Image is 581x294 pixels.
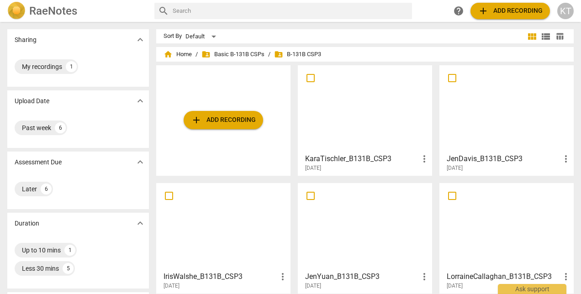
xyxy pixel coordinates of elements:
span: Add recording [478,5,543,16]
button: Show more [133,33,147,47]
a: JenDavis_B131B_CSP3[DATE] [443,68,570,172]
a: Help [450,3,467,19]
span: more_vert [560,153,571,164]
span: help [453,5,464,16]
p: Upload Date [15,96,49,106]
button: Show more [133,155,147,169]
span: Basic B-131B CSPs [201,50,264,59]
span: folder_shared [274,50,283,59]
span: home [164,50,173,59]
button: KT [557,3,574,19]
div: Default [185,29,219,44]
span: table_chart [555,32,564,41]
span: [DATE] [305,282,321,290]
a: LorraineCallaghan_B131B_CSP3[DATE] [443,186,570,289]
h3: JenDavis_B131B_CSP3 [447,153,560,164]
span: / [268,51,270,58]
button: Show more [133,216,147,230]
div: My recordings [22,62,62,71]
span: expand_more [135,34,146,45]
p: Sharing [15,35,37,45]
a: KaraTischler_B131B_CSP3[DATE] [301,68,429,172]
button: Table view [553,30,566,43]
span: more_vert [560,271,571,282]
a: IrisWalshe_B131B_CSP3[DATE] [159,186,287,289]
span: expand_more [135,95,146,106]
button: Upload [470,3,550,19]
button: List view [539,30,553,43]
h3: LorraineCallaghan_B131B_CSP3 [447,271,560,282]
button: Show more [133,94,147,108]
span: [DATE] [305,164,321,172]
span: search [158,5,169,16]
span: Home [164,50,192,59]
div: Later [22,184,37,194]
div: Past week [22,123,51,132]
a: LogoRaeNotes [7,2,147,20]
h3: IrisWalshe_B131B_CSP3 [164,271,277,282]
span: [DATE] [447,164,463,172]
div: Up to 10 mins [22,246,61,255]
a: JenYuan_B131B_CSP3[DATE] [301,186,429,289]
span: Add recording [191,115,256,126]
h2: RaeNotes [29,5,77,17]
button: Tile view [525,30,539,43]
span: / [195,51,198,58]
div: Sort By [164,33,182,40]
span: [DATE] [447,282,463,290]
input: Search [173,4,408,18]
span: expand_more [135,157,146,168]
span: expand_more [135,218,146,229]
span: view_module [527,31,538,42]
h3: JenYuan_B131B_CSP3 [305,271,419,282]
span: more_vert [419,153,430,164]
div: 6 [41,184,52,194]
span: add [191,115,202,126]
img: Logo [7,2,26,20]
h3: KaraTischler_B131B_CSP3 [305,153,419,164]
div: Ask support [498,284,566,294]
p: Duration [15,219,39,228]
div: 1 [64,245,75,256]
span: B-131B CSP3 [274,50,321,59]
span: [DATE] [164,282,180,290]
div: 1 [66,61,77,72]
span: folder_shared [201,50,211,59]
span: view_list [540,31,551,42]
p: Assessment Due [15,157,62,167]
button: Upload [184,111,263,129]
div: Less 30 mins [22,264,59,273]
span: add [478,5,489,16]
div: 6 [55,122,66,133]
div: 5 [63,263,74,274]
span: more_vert [419,271,430,282]
span: more_vert [277,271,288,282]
